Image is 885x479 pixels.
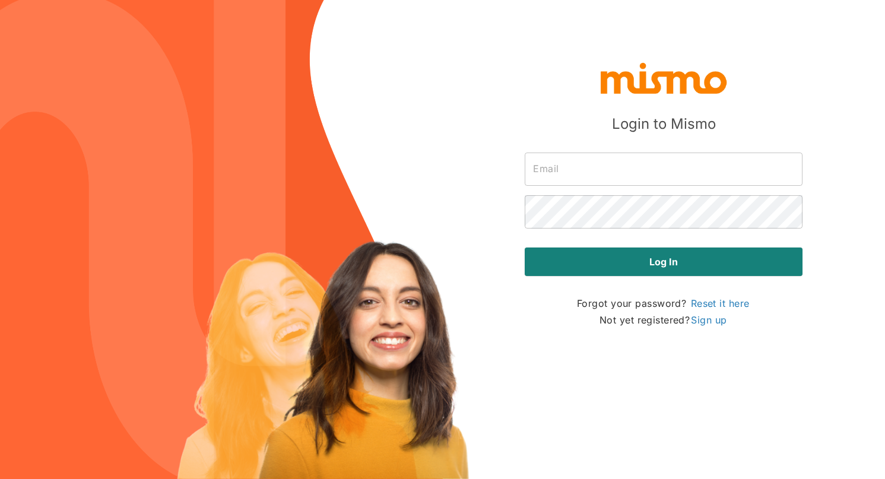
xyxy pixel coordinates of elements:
[599,312,728,328] p: Not yet registered?
[612,115,716,134] h5: Login to Mismo
[525,248,802,276] button: Log in
[598,60,729,96] img: logo
[525,153,802,186] input: Email
[577,295,750,312] p: Forgot your password?
[690,296,751,310] a: Reset it here
[690,313,728,327] a: Sign up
